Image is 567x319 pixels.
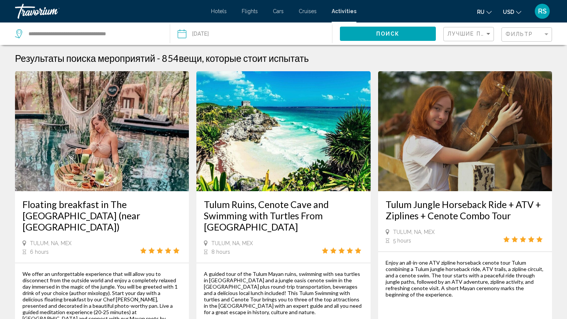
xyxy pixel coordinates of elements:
[30,249,49,255] span: 6 hours
[501,27,552,42] button: Filter
[204,271,363,315] div: A guided tour of the Tulum Mayan ruins, swimming with sea turtles in [GEOGRAPHIC_DATA] and a jung...
[179,52,309,64] span: вещи, которые стоит испытать
[386,199,545,221] a: Tulum Jungle Horseback Ride + ATV + Ziplines + Cenote Combo Tour
[393,229,435,235] span: Tulum, NA, MEX
[332,8,356,14] a: Activities
[273,8,284,14] a: Cars
[211,249,230,255] span: 8 hours
[340,27,436,40] button: Поиск
[15,52,155,64] h1: Результаты поиска мероприятий
[477,6,492,17] button: Change language
[22,199,181,232] a: Floating breakfast in The [GEOGRAPHIC_DATA] (near [GEOGRAPHIC_DATA])
[30,240,72,246] span: Tulum, NA, MEX
[533,3,552,19] button: User Menu
[204,199,363,232] a: Tulum Ruins, Cenote Cave and Swimming with Turtles From [GEOGRAPHIC_DATA]
[378,71,552,191] img: 81.jpg
[196,71,370,191] img: f6.jpg
[157,52,160,64] span: -
[506,31,533,37] span: Фильтр
[386,259,545,298] div: Enjoy an all-in-one ATV zipline horseback cenote tour Tulum combining a Tulum jungle horseback ri...
[242,8,258,14] a: Flights
[15,4,203,19] a: Travorium
[477,9,485,15] span: ru
[447,31,513,37] span: Лучшие продавцы
[393,238,411,244] span: 5 hours
[447,31,492,37] mat-select: Sort by
[538,7,547,15] span: RS
[211,8,227,14] a: Hotels
[15,71,189,191] img: db.jpg
[178,22,332,45] button: Date: Oct 5, 2025
[503,6,521,17] button: Change currency
[211,240,253,246] span: Tulum, NA, MEX
[299,8,317,14] a: Cruises
[376,31,400,37] span: Поиск
[162,52,309,64] h2: 854
[503,9,514,15] span: USD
